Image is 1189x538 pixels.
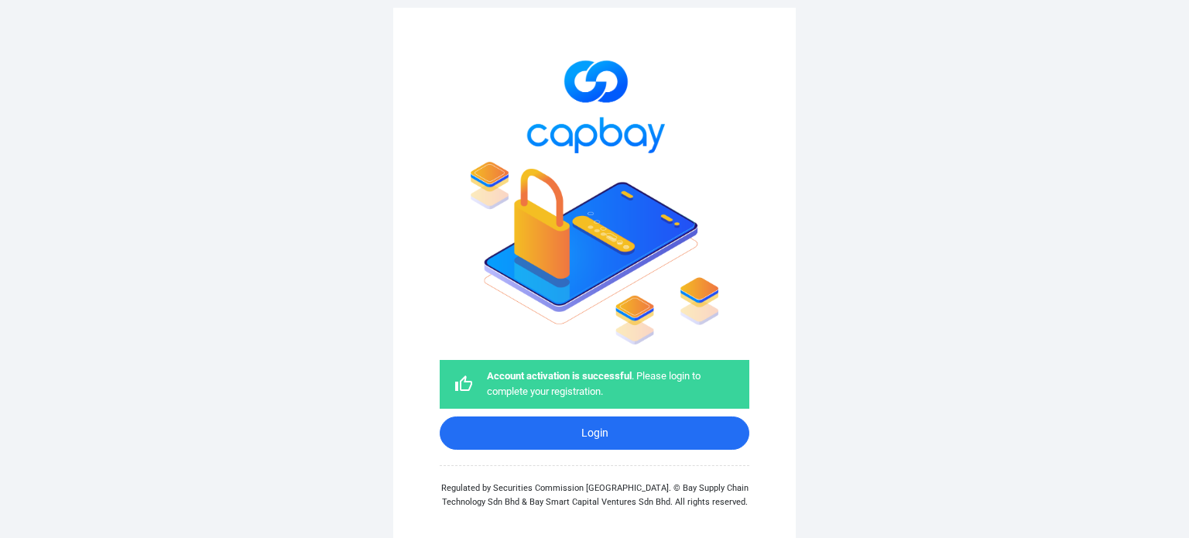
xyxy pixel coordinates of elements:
p: . Please login to complete your registration. [487,368,735,401]
span: Account activation is successful [487,370,632,382]
a: Login [440,416,749,450]
img: success [471,162,718,344]
img: logo [517,46,672,162]
div: Regulated by Securities Commission [GEOGRAPHIC_DATA]. © Bay Supply Chain Technology Sdn Bhd & Bay... [440,466,749,509]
